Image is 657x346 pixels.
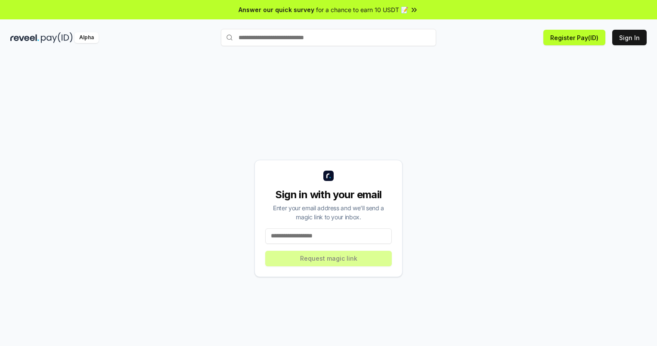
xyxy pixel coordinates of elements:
span: Answer our quick survey [239,5,314,14]
button: Register Pay(ID) [543,30,605,45]
div: Enter your email address and we’ll send a magic link to your inbox. [265,203,392,221]
div: Alpha [74,32,99,43]
img: pay_id [41,32,73,43]
div: Sign in with your email [265,188,392,202]
img: reveel_dark [10,32,39,43]
img: logo_small [323,171,334,181]
span: for a chance to earn 10 USDT 📝 [316,5,408,14]
button: Sign In [612,30,647,45]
